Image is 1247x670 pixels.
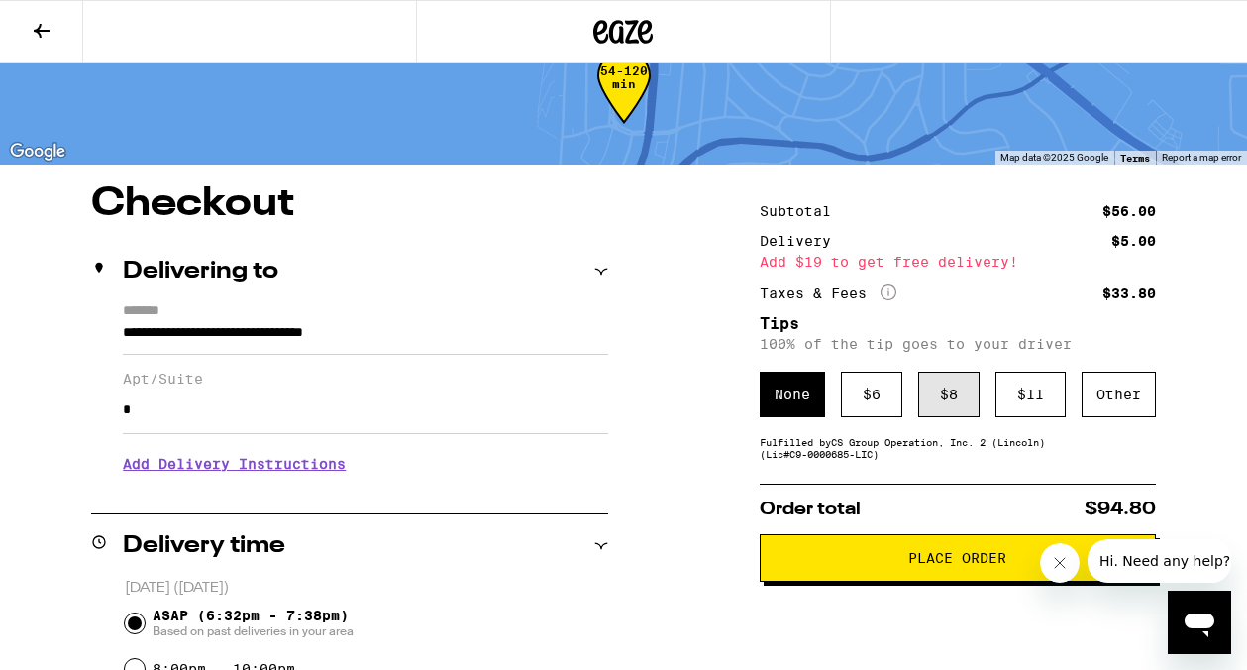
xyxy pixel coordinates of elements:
[918,372,980,417] div: $ 8
[123,371,608,387] label: Apt/Suite
[1102,286,1156,300] div: $33.80
[5,139,70,165] img: Google
[760,255,1156,269] div: Add $19 to get free delivery!
[1111,234,1156,248] div: $5.00
[123,534,285,558] h2: Delivery time
[908,551,1006,565] span: Place Order
[5,139,70,165] a: Open this area in Google Maps (opens a new window)
[760,284,896,302] div: Taxes & Fees
[760,234,845,248] div: Delivery
[760,336,1156,352] p: 100% of the tip goes to your driver
[760,204,845,218] div: Subtotal
[1102,204,1156,218] div: $56.00
[1168,591,1231,654] iframe: Button to launch messaging window
[1000,152,1108,163] span: Map data ©2025 Google
[123,487,608,502] p: We'll contact you at [PHONE_NUMBER] when we arrive
[760,501,861,518] span: Order total
[760,436,1156,460] div: Fulfilled by CS Group Operation, Inc. 2 (Lincoln) (Lic# C9-0000685-LIC )
[760,316,1156,332] h5: Tips
[1088,539,1231,583] iframe: Message from company
[1162,152,1241,163] a: Report a map error
[760,372,825,417] div: None
[841,372,902,417] div: $ 6
[1082,372,1156,417] div: Other
[995,372,1066,417] div: $ 11
[153,623,354,639] span: Based on past deliveries in your area
[91,184,608,224] h1: Checkout
[1085,501,1156,518] span: $94.80
[125,579,609,598] p: [DATE] ([DATE])
[123,441,608,487] h3: Add Delivery Instructions
[597,64,651,139] div: 54-120 min
[123,260,278,283] h2: Delivering to
[760,534,1156,582] button: Place Order
[1040,543,1080,583] iframe: Close message
[153,608,354,639] span: ASAP (6:32pm - 7:38pm)
[1120,152,1150,164] a: Terms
